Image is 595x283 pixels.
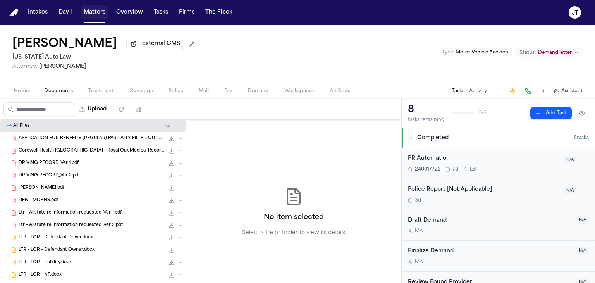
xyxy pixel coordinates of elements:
[330,88,351,94] span: Artifacts
[417,134,449,142] span: Completed
[264,212,324,223] h2: No item selected
[14,88,29,94] span: Home
[199,88,209,94] span: Mail
[523,86,533,97] button: Make a Call
[576,247,589,254] span: N/A
[554,88,583,94] button: Assistant
[242,229,345,237] p: Select a file or folder to view its details
[39,64,86,69] span: [PERSON_NAME]
[19,160,79,167] span: DRIVING RECORD_Ver 1.pdf
[168,234,175,242] button: Download LTR - LOR - Defendant Driver.docx
[402,128,595,148] button: Completed8tasks
[168,197,175,204] button: Download LIEN - MDHHS.pdf
[415,259,423,265] span: M A
[202,5,236,19] button: The Flock
[402,241,595,272] div: Open task: Finalize Demand
[415,197,421,204] span: 3d
[575,107,589,119] button: Hide completed tasks (⌘⇧H)
[408,185,559,194] div: Police Report [Not Applicable]
[13,123,30,129] span: All Files
[142,40,180,48] span: External CMS
[284,88,314,94] span: Workspaces
[55,5,76,19] button: Day 1
[402,148,595,179] div: Open task: PR Automation
[469,88,487,94] button: Activity
[440,48,512,56] button: Edit Type: Motor Vehicle Accident
[507,86,518,97] button: Create Immediate Task
[19,197,58,204] span: LIEN - MDHHS.pdf
[19,235,93,241] span: LTR - LOR - Defendant Driver.docx
[478,110,487,116] span: 0 / 8
[402,179,595,210] div: Open task: Police Report [Not Applicable]
[9,9,19,16] img: Finch Logo
[408,216,572,225] div: Draft Demand
[113,5,146,19] button: Overview
[408,154,559,163] div: PR Automation
[168,172,175,179] button: Download DRIVING RECORD_Ver 2.pdf
[442,50,454,55] span: Type :
[452,88,464,94] button: Tasks
[168,135,175,142] button: Download APPLICATION FOR BENEFITS (REGULAR) PARTIALLY FILLED OUT BY CLIENT WITH AFFIDAVIT OF OTHE...
[492,86,502,97] button: Add Task
[168,159,175,167] button: Download DRIVING RECORD_Ver 1.pdf
[564,187,576,194] span: N/A
[168,147,175,155] button: Download Corewell Health Beaumont Hospital - Royal Oak Medical Records for Michael Ford Received ...
[516,48,583,57] button: Change status from Demand letter
[151,5,171,19] button: Tasks
[519,50,536,56] span: Status:
[75,102,111,116] button: Upload
[168,259,175,266] button: Download LTR - LOR - Liability.docx
[12,37,117,51] h1: [PERSON_NAME]
[19,210,122,216] span: Ltr - Allstate re information requested_Ver 1.pdf
[408,117,444,123] div: tasks remaining
[176,5,198,19] button: Firms
[415,166,441,173] span: 240017722
[169,88,183,94] span: Police
[224,88,232,94] span: Fax
[19,222,123,229] span: Ltr - Allstate re information requested_Ver 2.pdf
[574,135,589,141] span: 8 task s
[576,216,589,224] span: N/A
[408,247,572,256] div: Finalize Demand
[19,259,72,266] span: LTR - LOR - Liability.docx
[168,184,175,192] button: Download Ford, Michael Intake.pdf
[9,9,19,16] a: Home
[408,104,444,116] div: 8
[81,5,108,19] button: Matters
[415,228,423,234] span: M A
[168,246,175,254] button: Download LTR - LOR - Defendant Owner.docx
[165,124,172,128] span: ( 27 )
[44,88,73,94] span: Documents
[25,5,51,19] button: Intakes
[402,210,595,241] div: Open task: Draft Demand
[561,88,583,94] span: Assistant
[19,135,165,142] span: APPLICATION FOR BENEFITS (REGULAR) PARTIALLY FILLED OUT BY CLIENT WITH AFFIDAVIT OF OTHER POLICIE...
[452,166,458,173] span: 7d
[19,247,95,254] span: LTR - LOR - Defendant Owner.docx
[564,156,576,164] span: N/A
[88,88,114,94] span: Treatment
[19,272,62,278] span: LTR - LOR - NF.docx
[530,107,572,119] button: Add Task
[168,271,175,279] button: Download LTR - LOR - NF.docx
[3,102,75,116] input: Search files
[248,88,269,94] span: Demand
[19,148,165,154] span: Corewell Health [GEOGRAPHIC_DATA] - Royal Oak Medical Records for [PERSON_NAME] Received on [DATE...
[470,166,476,173] span: L B
[538,50,572,56] span: Demand letter
[12,64,38,69] span: Attorney:
[19,173,80,179] span: DRIVING RECORD_Ver 2.pdf
[12,53,198,62] h2: [US_STATE] Auto Law
[456,50,510,55] span: Motor Vehicle Accident
[12,37,117,51] button: Edit matter name
[129,88,153,94] span: Coverage
[19,185,64,192] span: [PERSON_NAME].pdf
[168,209,175,217] button: Download Ltr - Allstate re information requested_Ver 1.pdf
[126,38,184,50] button: External CMS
